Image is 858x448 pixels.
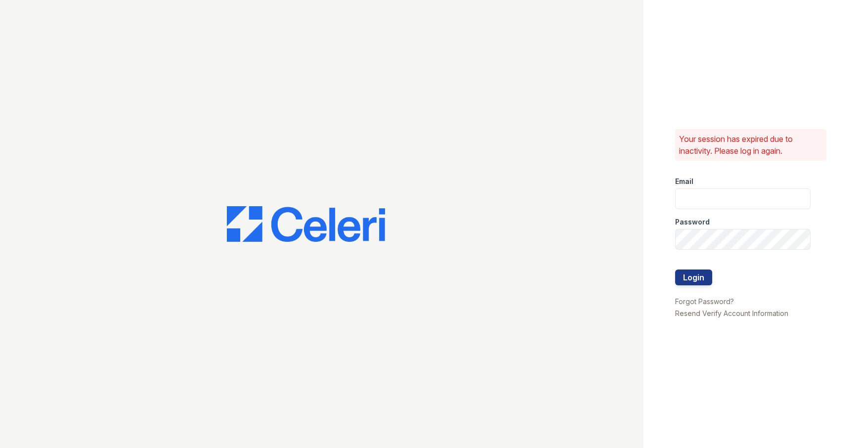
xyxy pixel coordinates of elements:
img: CE_Logo_Blue-a8612792a0a2168367f1c8372b55b34899dd931a85d93a1a3d3e32e68fde9ad4.png [227,206,385,242]
a: Resend Verify Account Information [675,309,788,317]
a: Forgot Password? [675,297,734,306]
p: Your session has expired due to inactivity. Please log in again. [679,133,822,157]
label: Password [675,217,710,227]
label: Email [675,177,693,186]
button: Login [675,269,712,285]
